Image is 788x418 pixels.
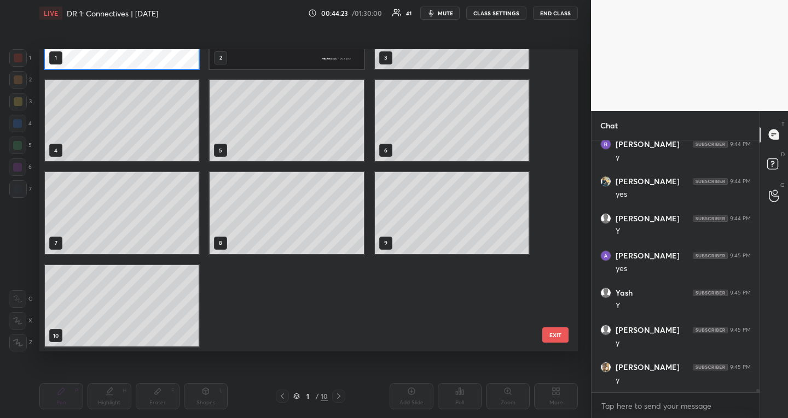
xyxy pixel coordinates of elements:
div: grid [592,140,760,392]
span: mute [438,9,453,17]
p: T [781,120,785,128]
div: yes [616,263,751,274]
img: default.png [601,325,611,335]
div: 9:44 PM [730,178,751,185]
img: 4P8fHbbgJtejmAAAAAElFTkSuQmCC [693,290,728,296]
div: 10 [321,391,328,401]
p: Chat [592,111,627,140]
img: 4P8fHbbgJtejmAAAAAElFTkSuQmCC [693,141,728,148]
img: 4P8fHbbgJtejmAAAAAElFTkSuQmCC [693,178,728,185]
h6: [PERSON_NAME] [616,362,680,372]
h6: [PERSON_NAME] [616,251,680,261]
img: thumbnail.jpg [601,251,611,261]
button: END CLASS [533,7,578,20]
div: 7 [9,180,32,198]
img: thumbnail.jpg [601,176,611,186]
div: 4 [9,115,32,132]
div: 9:44 PM [730,141,751,148]
div: 6 [9,158,32,176]
div: 9:45 PM [730,252,751,259]
img: 4P8fHbbgJtejmAAAAAElFTkSuQmCC [693,252,728,259]
img: default.png [601,288,611,298]
button: mute [420,7,460,20]
div: 9:45 PM [730,327,751,333]
p: G [780,181,785,189]
img: thumbnail.jpg [601,362,611,372]
button: EXIT [542,327,569,343]
p: D [781,150,785,158]
div: grid [39,49,559,352]
h6: [PERSON_NAME] [616,214,680,223]
div: y [616,152,751,163]
div: yes [616,189,751,200]
h6: [PERSON_NAME] [616,139,680,149]
div: y [616,338,751,349]
img: 4P8fHbbgJtejmAAAAAElFTkSuQmCC [693,215,728,222]
div: 9:45 PM [730,290,751,296]
div: Z [9,334,32,351]
h4: DR 1: Connectives | [DATE] [67,8,158,19]
div: 1 [302,393,313,399]
div: Y [616,226,751,237]
h6: [PERSON_NAME] [616,325,680,335]
div: Y [616,301,751,311]
button: CLASS SETTINGS [466,7,526,20]
div: C [9,290,32,308]
div: 9:45 PM [730,364,751,370]
div: y [616,375,751,386]
div: 9:44 PM [730,215,751,222]
img: thumbnail.jpg [601,139,611,149]
img: 4P8fHbbgJtejmAAAAAElFTkSuQmCC [693,364,728,370]
div: 41 [406,10,412,16]
div: 2 [9,71,32,89]
div: / [315,393,318,399]
h6: [PERSON_NAME] [616,176,680,186]
h6: Yash [616,288,633,298]
div: LIVE [39,7,62,20]
div: 3 [9,93,32,110]
div: 1 [9,49,31,67]
img: 4P8fHbbgJtejmAAAAAElFTkSuQmCC [693,327,728,333]
img: default.png [601,214,611,223]
div: 5 [9,137,32,154]
div: X [9,312,32,329]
